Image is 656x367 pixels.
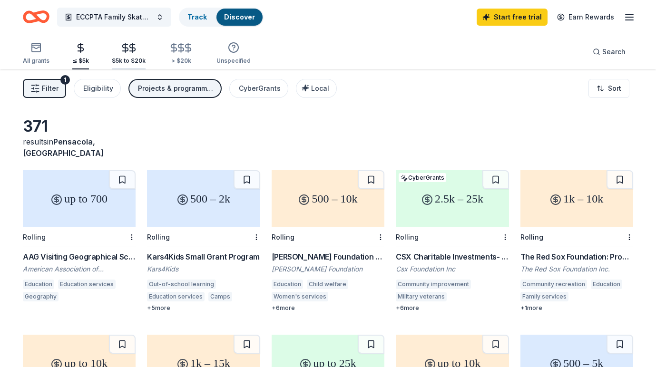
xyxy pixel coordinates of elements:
div: Rolling [396,233,419,241]
button: ECCPTA Family Skate Night [57,8,171,27]
div: Unspecified [216,57,251,65]
div: The Red Sox Foundation Inc. [520,264,633,274]
div: CyberGrants [399,173,446,182]
button: Search [585,42,633,61]
div: American Association of Geographers [23,264,136,274]
span: Local [311,84,329,92]
div: results [23,136,136,159]
div: + 6 more [272,304,384,312]
div: Women's services [272,292,328,301]
a: Discover [224,13,255,21]
a: 1k – 10kRollingThe Red Sox Foundation: Program RequestsThe Red Sox Foundation Inc.Community recre... [520,170,633,312]
button: CyberGrants [229,79,288,98]
div: All grants [23,57,49,65]
div: 371 [23,117,136,136]
div: 1 [60,75,70,85]
a: 500 – 2kRollingKars4Kids Small Grant ProgramKars4KidsOut-of-school learningEducation servicesCamp... [147,170,260,312]
div: Rolling [520,233,543,241]
div: + 6 more [396,304,509,312]
div: 1k – 10k [520,170,633,227]
div: + 1 more [520,304,633,312]
div: + 5 more [147,304,260,312]
div: Military veterans [572,292,623,301]
a: Track [187,13,207,21]
a: 500 – 10kRolling[PERSON_NAME] Foundation Grant[PERSON_NAME] FoundationEducationChild welfareWomen... [272,170,384,312]
button: Filter1 [23,79,66,98]
a: Start free trial [477,9,548,26]
div: Community recreation [520,280,587,289]
a: Earn Rewards [551,9,620,26]
div: Rolling [23,233,46,241]
div: CSX Charitable Investments- Pride in Service Grants [396,251,509,262]
div: Out-of-school learning [147,280,216,289]
div: Geography [23,292,59,301]
span: Pensacola, [GEOGRAPHIC_DATA] [23,137,104,158]
button: > $20k [168,39,194,69]
span: Filter [42,83,59,94]
button: $5k to $20k [112,39,146,69]
div: Eligibility [83,83,113,94]
div: Projects & programming, Other [138,83,214,94]
div: Education [591,280,622,289]
div: [PERSON_NAME] Foundation [272,264,384,274]
div: Rolling [147,233,170,241]
button: Eligibility [74,79,121,98]
div: AAG Visiting Geographical Scientist Program [23,251,136,262]
button: Projects & programming, Other [128,79,222,98]
a: 2.5k – 25kCyberGrantsRollingCSX Charitable Investments- Pride in Service GrantsCsx Foundation Inc... [396,170,509,312]
div: $5k to $20k [112,57,146,65]
div: Education services [58,280,116,289]
div: Child welfare [307,280,348,289]
button: TrackDiscover [179,8,264,27]
span: Search [602,46,626,58]
button: Local [296,79,337,98]
div: Family services [520,292,568,301]
div: up to 700 [23,170,136,227]
span: in [23,137,104,158]
button: Unspecified [216,38,251,69]
a: up to 700RollingAAG Visiting Geographical Scientist ProgramAmerican Association of GeographersEdu... [23,170,136,304]
div: The Red Sox Foundation: Program Requests [520,251,633,262]
button: ≤ $5k [72,39,89,69]
div: Military veterans [396,292,447,301]
div: 500 – 10k [272,170,384,227]
div: Kars4Kids Small Grant Program [147,251,260,262]
button: All grants [23,38,49,69]
div: 500 – 2k [147,170,260,227]
a: Home [23,6,49,28]
div: Rolling [272,233,294,241]
div: Education [23,280,54,289]
div: Community improvement [396,280,471,289]
span: Sort [608,83,621,94]
span: ECCPTA Family Skate Night [76,11,152,23]
div: 2.5k – 25k [396,170,509,227]
div: Education services [147,292,205,301]
div: Kars4Kids [147,264,260,274]
div: > $20k [168,57,194,65]
div: [PERSON_NAME] Foundation Grant [272,251,384,262]
div: Camps [208,292,232,301]
div: ≤ $5k [72,57,89,65]
button: Sort [588,79,629,98]
div: Education [272,280,303,289]
div: Csx Foundation Inc [396,264,509,274]
div: CyberGrants [239,83,281,94]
